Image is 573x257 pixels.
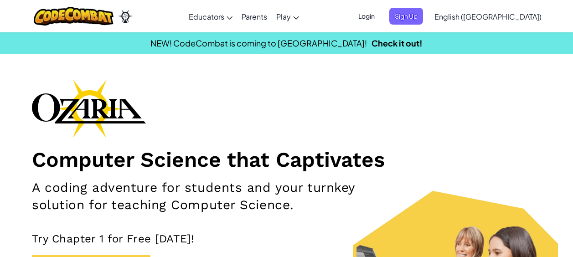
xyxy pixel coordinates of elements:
[430,4,546,29] a: English ([GEOGRAPHIC_DATA])
[32,79,146,138] img: Ozaria branding logo
[237,4,272,29] a: Parents
[34,7,114,26] img: CodeCombat logo
[184,4,237,29] a: Educators
[189,12,224,21] span: Educators
[32,179,373,214] h2: A coding adventure for students and your turnkey solution for teaching Computer Science.
[372,38,423,48] a: Check it out!
[32,232,541,246] p: Try Chapter 1 for Free [DATE]!
[32,147,541,172] h1: Computer Science that Captivates
[272,4,304,29] a: Play
[434,12,542,21] span: English ([GEOGRAPHIC_DATA])
[276,12,291,21] span: Play
[118,10,133,23] img: Ozaria
[150,38,367,48] span: NEW! CodeCombat is coming to [GEOGRAPHIC_DATA]!
[389,8,423,25] button: Sign Up
[353,8,380,25] button: Login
